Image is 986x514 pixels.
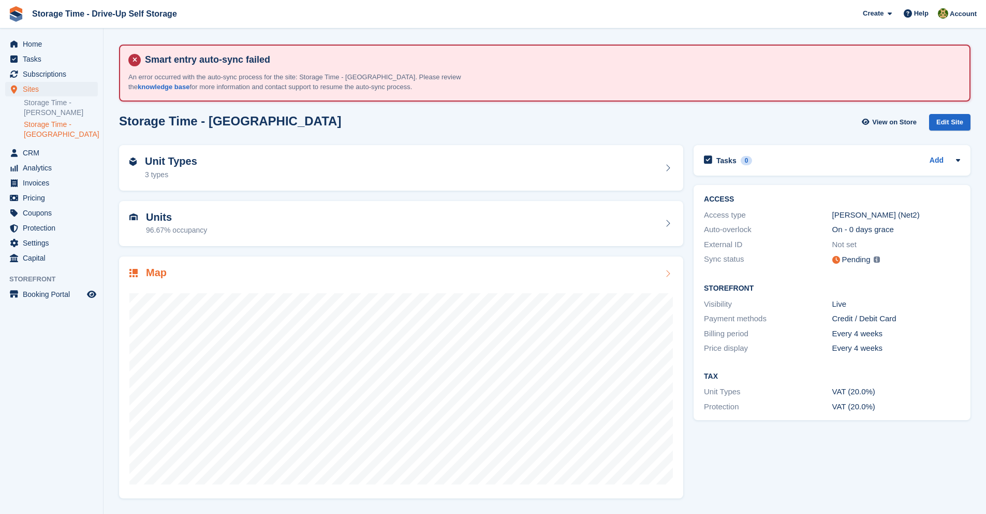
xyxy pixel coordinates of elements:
[23,236,85,250] span: Settings
[23,206,85,220] span: Coupons
[5,161,98,175] a: menu
[23,37,85,51] span: Home
[5,52,98,66] a: menu
[950,9,977,19] span: Account
[146,211,207,223] h2: Units
[5,176,98,190] a: menu
[832,342,960,354] div: Every 4 weeks
[23,52,85,66] span: Tasks
[145,169,197,180] div: 3 types
[23,146,85,160] span: CRM
[832,209,960,221] div: [PERSON_NAME] (Net2)
[5,146,98,160] a: menu
[28,5,181,22] a: Storage Time - Drive-Up Self Storage
[146,225,207,236] div: 96.67% occupancy
[832,401,960,413] div: VAT (20.0%)
[832,239,960,251] div: Not set
[716,156,737,165] h2: Tasks
[860,114,921,131] a: View on Store
[704,313,832,325] div: Payment methods
[5,67,98,81] a: menu
[119,201,683,247] a: Units 96.67% occupancy
[929,114,970,135] a: Edit Site
[5,287,98,302] a: menu
[704,401,832,413] div: Protection
[23,176,85,190] span: Invoices
[129,269,138,277] img: map-icn-33ee37083ee616e46c38cad1a60f524a97daa1e2b2c8c0bc3eb3415660979fc1.svg
[930,155,944,167] a: Add
[704,209,832,221] div: Access type
[138,83,189,91] a: knowledge base
[704,195,960,204] h2: ACCESS
[741,156,753,165] div: 0
[704,328,832,340] div: Billing period
[929,114,970,131] div: Edit Site
[85,288,98,301] a: Preview store
[146,267,167,279] h2: Map
[5,37,98,51] a: menu
[23,191,85,205] span: Pricing
[119,114,341,128] h2: Storage Time - [GEOGRAPHIC_DATA]
[5,206,98,220] a: menu
[119,256,683,498] a: Map
[5,251,98,265] a: menu
[832,328,960,340] div: Every 4 weeks
[23,161,85,175] span: Analytics
[5,221,98,235] a: menu
[704,253,832,266] div: Sync status
[872,117,917,127] span: View on Store
[938,8,948,19] img: Zain Sarwar
[23,287,85,302] span: Booking Portal
[842,254,871,266] div: Pending
[914,8,929,19] span: Help
[24,120,98,139] a: Storage Time - [GEOGRAPHIC_DATA]
[23,251,85,265] span: Capital
[704,284,960,293] h2: Storefront
[704,239,832,251] div: External ID
[24,98,98,118] a: Storage Time - [PERSON_NAME]
[129,158,137,166] img: unit-type-icn-2b2737a686de81e16bb02015468b77c625bbabd49415b5ef34ead5e3b44a266d.svg
[863,8,884,19] span: Create
[23,67,85,81] span: Subscriptions
[704,386,832,398] div: Unit Types
[704,224,832,236] div: Auto-overlock
[5,82,98,96] a: menu
[704,298,832,310] div: Visibility
[874,256,880,263] img: icon-info-grey-7440780725fd019a000dd9b08b2336e03edf1995a4989e88bcd33f0948082b44.svg
[119,145,683,191] a: Unit Types 3 types
[141,54,961,66] h4: Smart entry auto-sync failed
[23,221,85,235] span: Protection
[704,342,832,354] div: Price display
[5,191,98,205] a: menu
[832,386,960,398] div: VAT (20.0%)
[145,155,197,167] h2: Unit Types
[704,373,960,381] h2: Tax
[832,224,960,236] div: On - 0 days grace
[8,6,24,22] img: stora-icon-8386f47178a22dfd0bd8f6a31ec36ba5ce8667c1dd55bd0f319d3a0aa187defe.svg
[832,298,960,310] div: Live
[128,72,491,92] p: An error occurred with the auto-sync process for the site: Storage Time - [GEOGRAPHIC_DATA]. Plea...
[832,313,960,325] div: Credit / Debit Card
[129,213,138,221] img: unit-icn-7be61d7bf1b0ce9d3e12c5938cc71ed9869f7b940bace4675aadf7bd6d80202e.svg
[9,274,103,284] span: Storefront
[5,236,98,250] a: menu
[23,82,85,96] span: Sites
